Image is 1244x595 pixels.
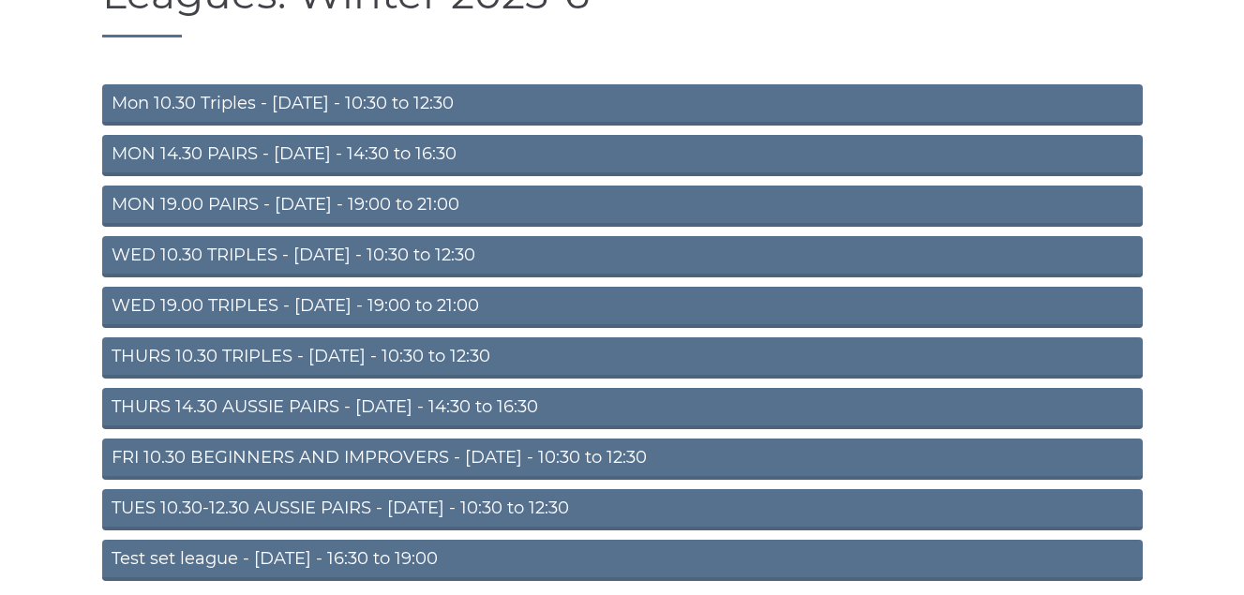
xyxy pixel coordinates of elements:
[102,186,1143,227] a: MON 19.00 PAIRS - [DATE] - 19:00 to 21:00
[102,439,1143,480] a: FRI 10.30 BEGINNERS AND IMPROVERS - [DATE] - 10:30 to 12:30
[102,489,1143,530] a: TUES 10.30-12.30 AUSSIE PAIRS - [DATE] - 10:30 to 12:30
[102,540,1143,581] a: Test set league - [DATE] - 16:30 to 19:00
[102,287,1143,328] a: WED 19.00 TRIPLES - [DATE] - 19:00 to 21:00
[102,135,1143,176] a: MON 14.30 PAIRS - [DATE] - 14:30 to 16:30
[102,84,1143,126] a: Mon 10.30 Triples - [DATE] - 10:30 to 12:30
[102,236,1143,277] a: WED 10.30 TRIPLES - [DATE] - 10:30 to 12:30
[102,388,1143,429] a: THURS 14.30 AUSSIE PAIRS - [DATE] - 14:30 to 16:30
[102,337,1143,379] a: THURS 10.30 TRIPLES - [DATE] - 10:30 to 12:30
